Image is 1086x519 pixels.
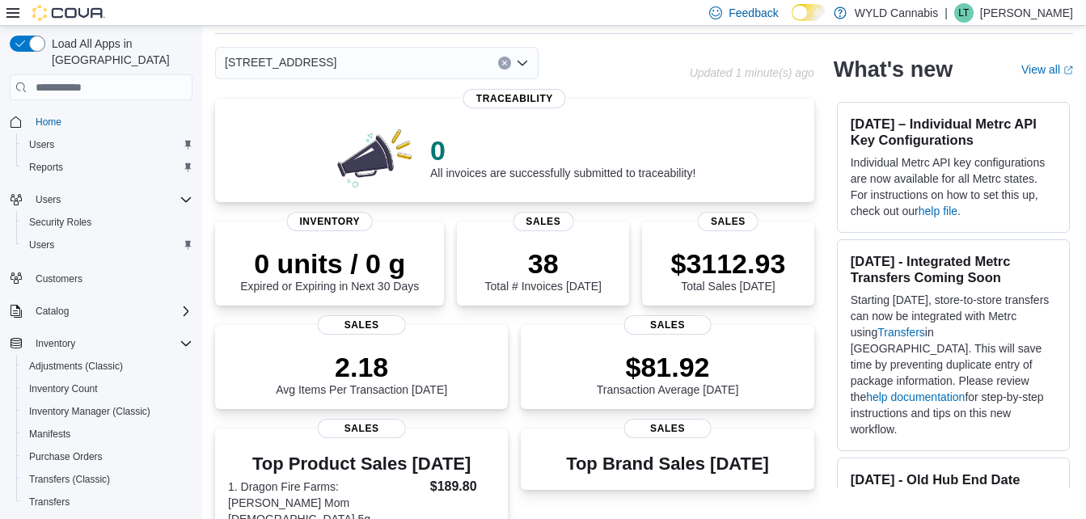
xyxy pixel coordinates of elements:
[1063,65,1073,75] svg: External link
[36,193,61,206] span: Users
[463,89,566,108] span: Traceability
[23,402,192,421] span: Inventory Manager (Classic)
[36,337,75,350] span: Inventory
[29,190,67,209] button: Users
[1021,63,1073,76] a: View allExternal link
[29,382,98,395] span: Inventory Count
[228,454,495,474] h3: Top Product Sales [DATE]
[240,247,419,280] p: 0 units / 0 g
[29,112,192,132] span: Home
[36,272,82,285] span: Customers
[698,212,759,231] span: Sales
[792,21,792,22] span: Dark Mode
[3,332,199,355] button: Inventory
[318,315,406,335] span: Sales
[23,492,76,512] a: Transfers
[516,57,529,70] button: Open list of options
[286,212,373,231] span: Inventory
[729,5,778,21] span: Feedback
[623,315,712,335] span: Sales
[36,305,69,318] span: Catalog
[23,135,192,154] span: Users
[23,235,61,255] a: Users
[23,470,116,489] a: Transfers (Classic)
[45,36,192,68] span: Load All Apps in [GEOGRAPHIC_DATA]
[670,247,785,280] p: $3112.93
[16,234,199,256] button: Users
[23,158,70,177] a: Reports
[16,468,199,491] button: Transfers (Classic)
[16,423,199,445] button: Manifests
[29,450,103,463] span: Purchase Orders
[29,216,91,229] span: Security Roles
[670,247,785,293] div: Total Sales [DATE]
[430,477,496,496] dd: $189.80
[29,473,110,486] span: Transfers (Classic)
[23,492,192,512] span: Transfers
[16,156,199,179] button: Reports
[29,334,192,353] span: Inventory
[36,116,61,129] span: Home
[855,3,939,23] p: WYLD Cannabis
[276,351,447,383] p: 2.18
[3,300,199,323] button: Catalog
[16,133,199,156] button: Users
[498,57,511,70] button: Clear input
[919,205,957,217] a: help file
[29,190,192,209] span: Users
[23,213,98,232] a: Security Roles
[16,211,199,234] button: Security Roles
[23,235,192,255] span: Users
[866,390,965,403] a: help documentation
[16,400,199,423] button: Inventory Manager (Classic)
[430,134,695,167] p: 0
[23,447,109,466] a: Purchase Orders
[29,334,82,353] button: Inventory
[29,302,75,321] button: Catalog
[23,379,104,399] a: Inventory Count
[851,116,1056,148] h3: [DATE] – Individual Metrc API Key Configurations
[240,247,419,293] div: Expired or Expiring in Next 30 Days
[851,292,1056,437] p: Starting [DATE], store-to-store transfers can now be integrated with Metrc using in [GEOGRAPHIC_D...
[23,424,192,444] span: Manifests
[430,134,695,179] div: All invoices are successfully submitted to traceability!
[3,266,199,289] button: Customers
[792,4,826,21] input: Dark Mode
[16,355,199,378] button: Adjustments (Classic)
[29,269,89,289] a: Customers
[597,351,739,383] p: $81.92
[23,135,61,154] a: Users
[16,491,199,513] button: Transfers
[29,161,63,174] span: Reports
[23,158,192,177] span: Reports
[29,268,192,288] span: Customers
[29,238,54,251] span: Users
[32,5,105,21] img: Cova
[29,112,68,132] a: Home
[597,351,739,396] div: Transaction Average [DATE]
[225,53,336,72] span: [STREET_ADDRESS]
[23,470,192,489] span: Transfers (Classic)
[623,419,712,438] span: Sales
[29,405,150,418] span: Inventory Manager (Classic)
[690,66,814,79] p: Updated 1 minute(s) ago
[318,419,406,438] span: Sales
[566,454,769,474] h3: Top Brand Sales [DATE]
[513,212,573,231] span: Sales
[851,253,1056,285] h3: [DATE] - Integrated Metrc Transfers Coming Soon
[485,247,602,280] p: 38
[23,379,192,399] span: Inventory Count
[29,496,70,508] span: Transfers
[954,3,974,23] div: Lucas Todd
[851,471,1056,487] h3: [DATE] - Old Hub End Date
[23,213,192,232] span: Security Roles
[485,247,602,293] div: Total # Invoices [DATE]
[3,188,199,211] button: Users
[877,326,925,339] a: Transfers
[23,357,129,376] a: Adjustments (Classic)
[276,351,447,396] div: Avg Items Per Transaction [DATE]
[16,378,199,400] button: Inventory Count
[834,57,953,82] h2: What's new
[23,447,192,466] span: Purchase Orders
[23,357,192,376] span: Adjustments (Classic)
